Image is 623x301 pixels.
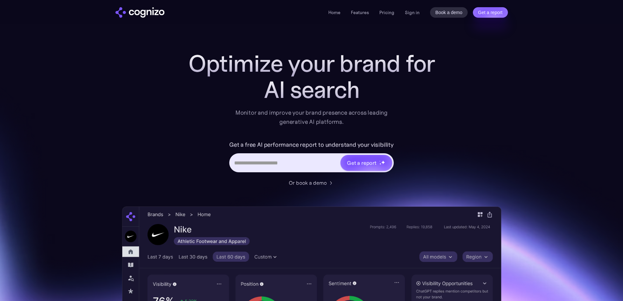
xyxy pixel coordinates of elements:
[379,9,394,15] a: Pricing
[347,159,376,167] div: Get a report
[328,9,340,15] a: Home
[229,140,394,176] form: Hero URL Input Form
[473,7,508,18] a: Get a report
[379,163,382,165] img: star
[381,160,385,164] img: star
[289,179,335,187] a: Or book a demo
[231,108,392,126] div: Monitor and improve your brand presence across leading generative AI platforms.
[430,7,468,18] a: Book a demo
[115,7,164,18] a: home
[405,9,420,16] a: Sign in
[229,140,394,150] label: Get a free AI performance report to understand your visibility
[289,179,327,187] div: Or book a demo
[181,50,442,77] h1: Optimize your brand for
[351,9,369,15] a: Features
[379,160,380,161] img: star
[181,77,442,103] div: AI search
[115,7,164,18] img: cognizo logo
[340,154,393,171] a: Get a reportstarstarstar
